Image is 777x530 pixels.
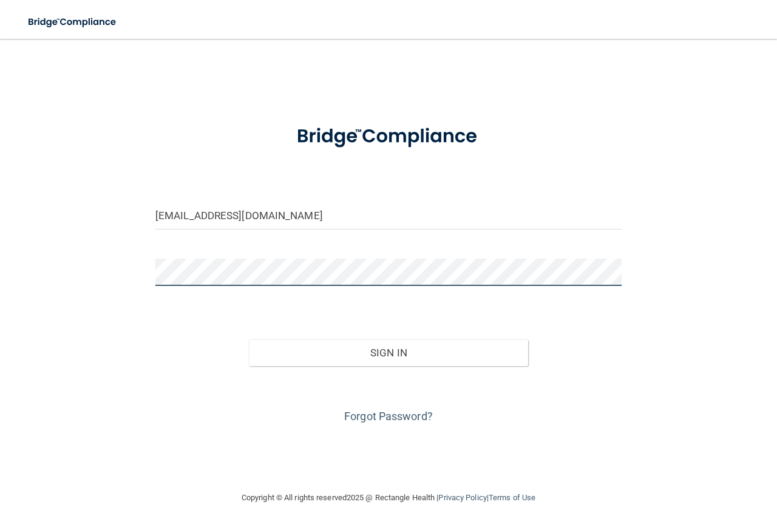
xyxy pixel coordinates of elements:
[438,493,486,502] a: Privacy Policy
[249,339,529,366] button: Sign In
[167,478,610,517] div: Copyright © All rights reserved 2025 @ Rectangle Health | |
[18,10,127,35] img: bridge_compliance_login_screen.278c3ca4.svg
[344,410,433,423] a: Forgot Password?
[277,112,501,161] img: bridge_compliance_login_screen.278c3ca4.svg
[489,493,535,502] a: Terms of Use
[155,202,622,229] input: Email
